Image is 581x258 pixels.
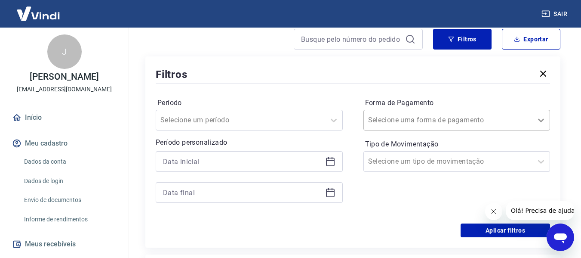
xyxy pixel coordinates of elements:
div: J [47,34,82,69]
iframe: Fechar mensagem [485,203,502,220]
button: Filtros [433,29,492,50]
a: Envio de documentos [21,191,118,209]
a: Dados de login [21,172,118,190]
iframe: Mensagem da empresa [506,201,574,220]
button: Meus recebíveis [10,235,118,254]
iframe: Botão para abrir a janela de mensagens [547,224,574,251]
p: [PERSON_NAME] [30,72,98,81]
button: Meu cadastro [10,134,118,153]
h5: Filtros [156,68,188,81]
input: Data inicial [163,155,322,168]
label: Período [157,98,341,108]
a: Dados da conta [21,153,118,171]
p: Período personalizado [156,137,343,148]
button: Exportar [502,29,560,50]
button: Aplicar filtros [461,224,550,237]
span: Olá! Precisa de ajuda? [5,6,72,13]
a: Informe de rendimentos [21,211,118,228]
label: Tipo de Movimentação [365,139,549,149]
input: Data final [163,186,322,199]
p: [EMAIL_ADDRESS][DOMAIN_NAME] [17,85,112,94]
a: Início [10,108,118,127]
input: Busque pelo número do pedido [301,33,402,46]
img: Vindi [10,0,66,27]
button: Sair [540,6,571,22]
label: Forma de Pagamento [365,98,549,108]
